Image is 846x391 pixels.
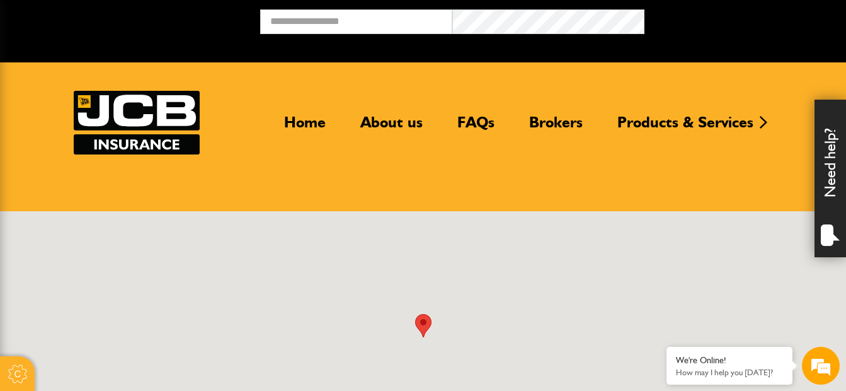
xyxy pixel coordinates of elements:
button: Broker Login [644,9,837,29]
a: Home [275,113,335,142]
div: We're Online! [676,355,783,366]
a: Products & Services [608,113,763,142]
img: JCB Insurance Services logo [74,91,200,155]
p: How may I help you today? [676,368,783,377]
a: Brokers [520,113,592,142]
a: FAQs [448,113,504,142]
div: Need help? [815,100,846,257]
a: About us [351,113,432,142]
a: JCB Insurance Services [74,91,200,155]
